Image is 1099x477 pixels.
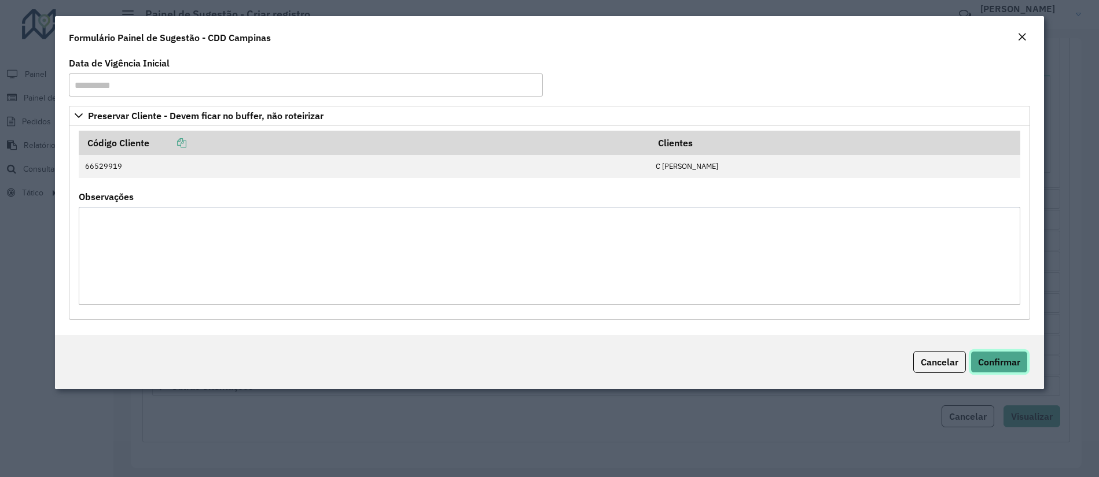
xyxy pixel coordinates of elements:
[88,111,324,120] span: Preservar Cliente - Devem ficar no buffer, não roteirizar
[69,125,1030,320] div: Preservar Cliente - Devem ficar no buffer, não roteirizar
[79,131,649,155] th: Código Cliente
[921,356,958,368] span: Cancelar
[978,356,1020,368] span: Confirmar
[913,351,966,373] button: Cancelar
[149,137,186,149] a: Copiar
[1014,30,1030,45] button: Close
[69,31,271,45] h4: Formulário Painel de Sugestão - CDD Campinas
[69,106,1030,125] a: Preservar Cliente - Devem ficar no buffer, não roteirizar
[1017,32,1027,42] em: Fechar
[971,351,1028,373] button: Confirmar
[650,155,1020,178] td: C [PERSON_NAME]
[79,190,134,204] label: Observações
[69,56,170,70] label: Data de Vigência Inicial
[650,131,1020,155] th: Clientes
[79,155,649,178] td: 66529919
